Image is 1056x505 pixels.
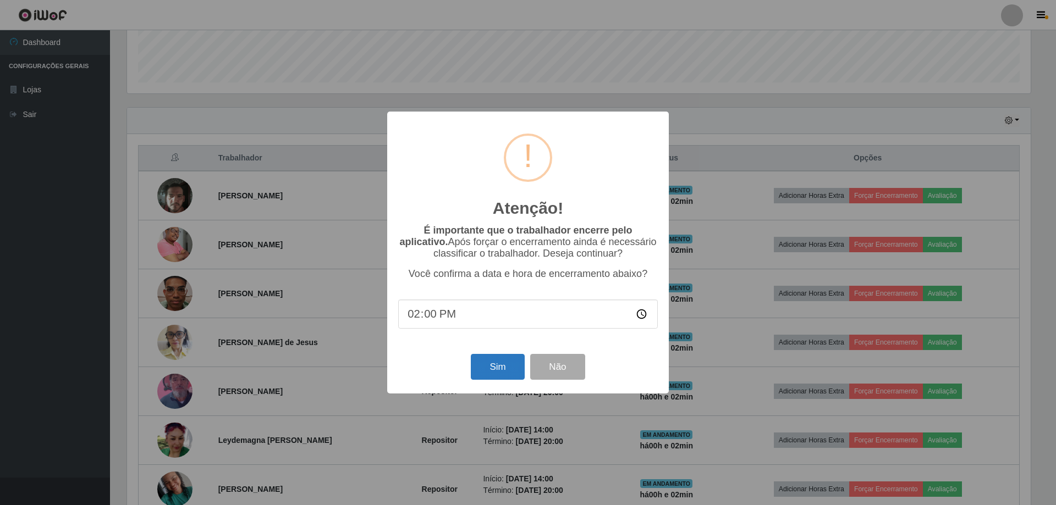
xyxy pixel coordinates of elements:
[398,268,658,280] p: Você confirma a data e hora de encerramento abaixo?
[399,225,632,247] b: É importante que o trabalhador encerre pelo aplicativo.
[493,198,563,218] h2: Atenção!
[398,225,658,259] p: Após forçar o encerramento ainda é necessário classificar o trabalhador. Deseja continuar?
[471,354,524,380] button: Sim
[530,354,585,380] button: Não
